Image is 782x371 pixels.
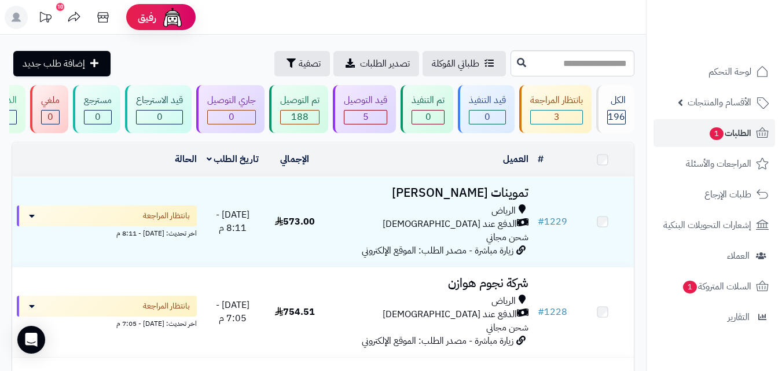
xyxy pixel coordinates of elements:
[333,51,419,76] a: تصدير الطلبات
[161,6,184,29] img: ai-face.png
[653,242,775,270] a: العملاء
[653,58,775,86] a: لوحة التحكم
[84,94,112,107] div: مسترجع
[123,85,194,133] a: قيد الاسترجاع 0
[274,51,330,76] button: تصفية
[538,305,544,319] span: #
[710,127,724,141] span: 1
[71,85,123,133] a: مسترجع 0
[207,94,256,107] div: جاري التوصيل
[291,110,309,124] span: 188
[484,110,490,124] span: 0
[344,111,387,124] div: 5
[344,94,387,107] div: قيد التوصيل
[432,57,479,71] span: طلباتي المُوكلة
[23,57,85,71] span: إضافة طلب جديد
[362,244,513,258] span: زيارة مباشرة - مصدر الطلب: الموقع الإلكتروني
[688,94,751,111] span: الأقسام والمنتجات
[299,57,321,71] span: تصفية
[653,150,775,178] a: المراجعات والأسئلة
[486,321,528,335] span: شحن مجاني
[137,111,182,124] div: 0
[331,85,398,133] a: قيد التوصيل 5
[143,300,190,312] span: بانتظار المراجعة
[280,94,320,107] div: تم التوصيل
[138,10,156,24] span: رفيق
[469,94,506,107] div: قيد التنفيذ
[17,226,197,238] div: اخر تحديث: [DATE] - 8:11 م
[653,303,775,331] a: التقارير
[17,326,45,354] div: Open Intercom Messenger
[728,309,750,325] span: التقارير
[531,111,582,124] div: 3
[42,111,59,124] div: 0
[503,152,528,166] a: العميل
[704,186,751,203] span: طلبات الإرجاع
[85,111,111,124] div: 0
[456,85,517,133] a: قيد التنفيذ 0
[412,94,445,107] div: تم التنفيذ
[143,210,190,222] span: بانتظار المراجعة
[383,218,517,231] span: الدفع عند [DEMOGRAPHIC_DATA]
[708,64,751,80] span: لوحة التحكم
[686,156,751,172] span: المراجعات والأسئلة
[425,110,431,124] span: 0
[229,110,234,124] span: 0
[275,215,315,229] span: 573.00
[136,94,183,107] div: قيد الاسترجاع
[398,85,456,133] a: تم التنفيذ 0
[207,152,259,166] a: تاريخ الطلب
[554,110,560,124] span: 3
[412,111,444,124] div: 0
[216,298,249,325] span: [DATE] - 7:05 م
[331,277,528,290] h3: شركة نجوم هوازن
[275,305,315,319] span: 754.51
[31,6,60,32] a: تحديثات المنصة
[216,208,249,235] span: [DATE] - 8:11 م
[194,85,267,133] a: جاري التوصيل 0
[538,152,544,166] a: #
[175,152,197,166] a: الحالة
[708,125,751,141] span: الطلبات
[157,110,163,124] span: 0
[530,94,583,107] div: بانتظار المراجعة
[41,94,60,107] div: ملغي
[607,94,626,107] div: الكل
[331,186,528,200] h3: تموينات [PERSON_NAME]
[538,215,544,229] span: #
[363,110,369,124] span: 5
[360,57,410,71] span: تصدير الطلبات
[469,111,505,124] div: 0
[47,110,53,124] span: 0
[17,317,197,329] div: اخر تحديث: [DATE] - 7:05 م
[683,281,697,294] span: 1
[491,204,516,218] span: الرياض
[208,111,255,124] div: 0
[267,85,331,133] a: تم التوصيل 188
[538,305,567,319] a: #1228
[653,211,775,239] a: إشعارات التحويلات البنكية
[95,110,101,124] span: 0
[13,51,111,76] a: إضافة طلب جديد
[56,3,64,11] div: 10
[280,152,309,166] a: الإجمالي
[727,248,750,264] span: العملاء
[517,85,594,133] a: بانتظار المراجعة 3
[28,85,71,133] a: ملغي 0
[682,278,751,295] span: السلات المتروكة
[594,85,637,133] a: الكل196
[486,230,528,244] span: شحن مجاني
[281,111,319,124] div: 188
[538,215,567,229] a: #1229
[703,26,771,50] img: logo-2.png
[663,217,751,233] span: إشعارات التحويلات البنكية
[423,51,506,76] a: طلباتي المُوكلة
[653,119,775,147] a: الطلبات1
[362,334,513,348] span: زيارة مباشرة - مصدر الطلب: الموقع الإلكتروني
[383,308,517,321] span: الدفع عند [DEMOGRAPHIC_DATA]
[653,181,775,208] a: طلبات الإرجاع
[608,110,625,124] span: 196
[491,295,516,308] span: الرياض
[653,273,775,300] a: السلات المتروكة1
